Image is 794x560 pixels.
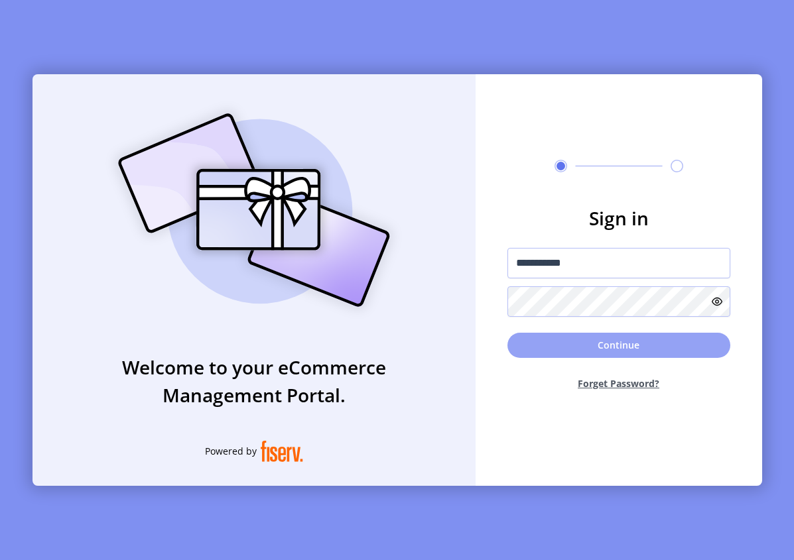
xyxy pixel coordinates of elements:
[507,366,730,401] button: Forget Password?
[205,444,257,458] span: Powered by
[33,353,476,409] h3: Welcome to your eCommerce Management Portal.
[98,99,410,321] img: card_Illustration.svg
[507,333,730,358] button: Continue
[507,204,730,232] h3: Sign in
